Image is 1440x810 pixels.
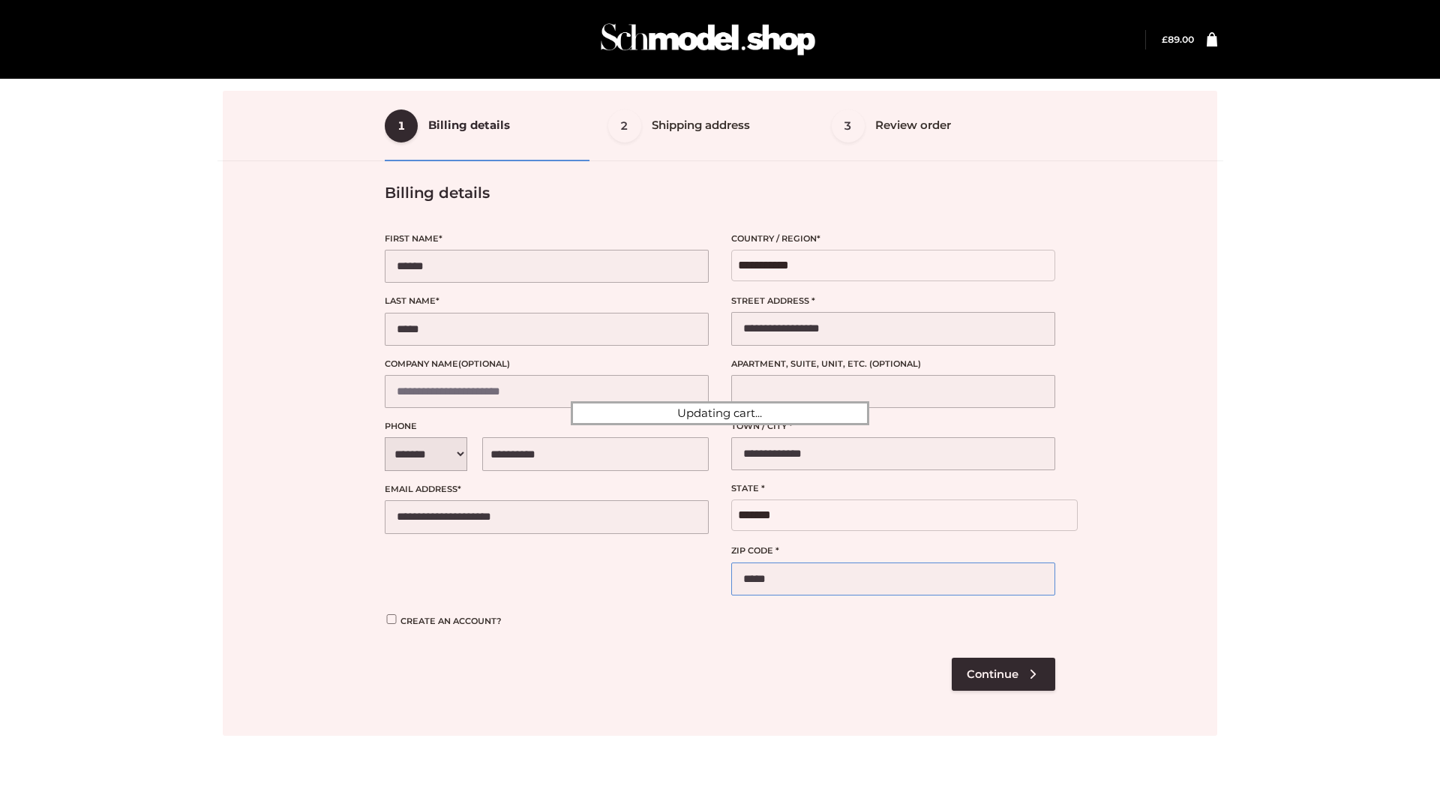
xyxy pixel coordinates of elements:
div: Updating cart... [571,401,869,425]
span: £ [1162,34,1168,45]
a: £89.00 [1162,34,1194,45]
img: Schmodel Admin 964 [595,10,820,69]
bdi: 89.00 [1162,34,1194,45]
